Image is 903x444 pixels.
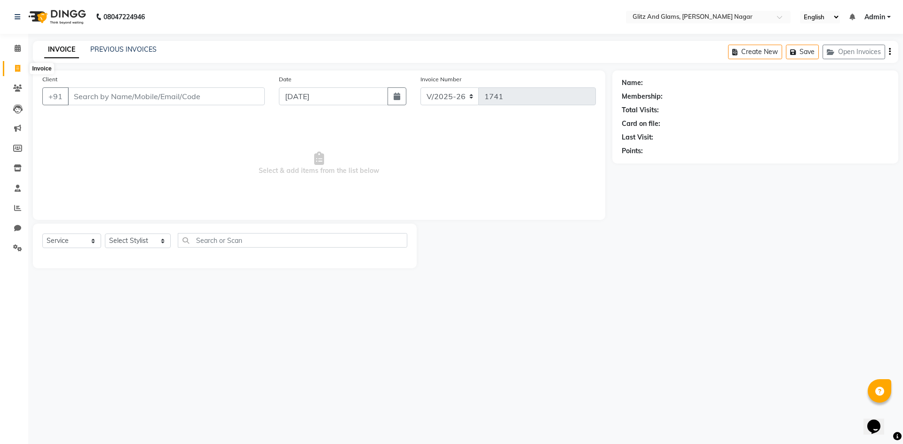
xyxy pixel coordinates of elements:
input: Search or Scan [178,233,407,248]
button: +91 [42,87,69,105]
div: Name: [622,78,643,88]
label: Invoice Number [420,75,461,84]
div: Membership: [622,92,663,101]
div: Card on file: [622,119,660,129]
button: Create New [728,45,782,59]
button: Open Invoices [823,45,885,59]
div: Points: [622,146,643,156]
div: Invoice [30,63,54,74]
span: Select & add items from the list below [42,117,596,210]
iframe: chat widget [863,406,894,435]
input: Search by Name/Mobile/Email/Code [68,87,265,105]
label: Date [279,75,292,84]
b: 08047224946 [103,4,145,30]
div: Last Visit: [622,132,653,142]
img: logo [24,4,88,30]
button: Save [786,45,819,59]
a: PREVIOUS INVOICES [90,45,157,54]
div: Total Visits: [622,105,659,115]
label: Client [42,75,57,84]
a: INVOICE [44,41,79,58]
span: Admin [864,12,885,22]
